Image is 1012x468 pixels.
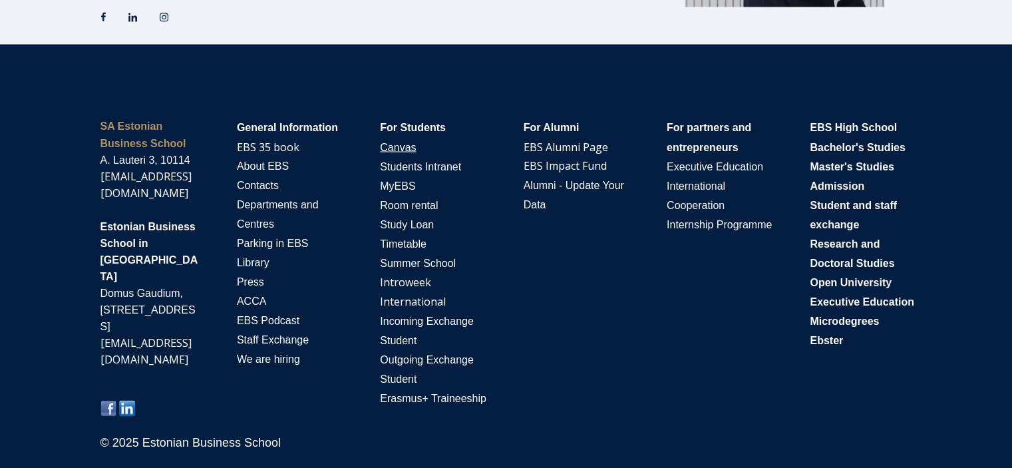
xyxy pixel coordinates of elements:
[380,216,434,231] a: Study Loan
[810,332,843,347] a: Ebster
[237,353,300,364] span: We are hiring
[100,400,116,416] img: Share on facebook
[380,160,461,172] span: Students Intranet
[380,296,445,307] span: I
[100,335,192,366] a: [EMAIL_ADDRESS][DOMAIN_NAME]
[524,122,580,133] span: For Alumni
[667,216,772,231] a: Internship Programme
[810,122,897,133] span: EBS High School
[810,139,905,154] a: Bachelor's Studies
[667,160,763,172] span: Executive Education
[810,315,879,326] span: Microdegrees
[380,353,474,384] span: Outgoing Exchange Student
[380,197,438,212] a: Room rental
[380,218,434,230] span: Study Loan
[237,351,300,365] a: We are hiring
[237,293,266,308] a: ACCA
[810,294,914,308] a: Executive Education
[380,158,461,173] a: Students Intranet
[380,122,446,133] span: For Students
[380,180,415,191] span: MyEBS
[237,314,299,326] span: EBS Podcast
[667,158,763,173] a: Executive Education
[237,179,279,190] span: Contacts
[810,158,894,173] a: Master's Studies
[810,160,894,172] span: Master's Studies
[237,177,279,192] a: Contacts
[380,255,456,270] a: Summer School
[524,177,624,211] a: Alumni - Update Your Data
[810,120,897,134] a: EBS High School
[237,122,338,133] span: General Information
[810,199,897,230] span: Student and staff exchange
[380,315,474,346] span: Incoming Exchange Student
[810,313,879,328] a: Microdegrees
[100,154,190,165] span: A. Lauteri 3, 10114
[100,168,192,200] a: [EMAIL_ADDRESS][DOMAIN_NAME]
[237,237,309,248] span: Parking in EBS
[380,257,456,268] span: Summer School
[237,254,269,269] a: Library
[667,178,725,212] a: International Cooperation
[380,313,474,347] a: Incoming Exchange Student
[380,199,438,210] span: Room rental
[237,235,309,250] a: Parking in EBS
[667,122,751,152] span: For partners and entrepreneurs
[810,197,897,231] a: Student and staff exchange
[237,160,289,171] span: About EBS
[667,218,772,230] span: Internship Programme
[524,179,624,210] span: Alumni - Update Your Data
[237,139,299,154] a: EBS 35 book
[237,198,319,229] span: Departments and Centres
[119,400,135,416] img: Share on linkedin
[524,139,608,154] a: EBS Alumni Page
[810,141,905,152] span: Bachelor's Studies
[383,294,446,308] a: nternational
[810,276,892,288] span: Open University
[237,196,319,230] a: Departments and Centres
[380,390,486,405] a: Erasmus+ Traineeship
[380,236,426,250] a: Timetable
[810,180,864,191] span: Admission
[667,180,725,210] span: International Cooperation
[100,435,281,449] span: © 2025 Estonian Business School
[237,332,309,346] a: Staff Exchange
[380,392,486,403] span: Erasmus+ Traineeship
[380,141,416,152] a: Canvas
[810,334,843,346] span: Ebster
[237,276,264,287] span: Press
[383,274,431,289] a: ntroweek
[237,256,269,268] span: Library
[100,120,186,148] strong: SA Estonian Business School
[524,158,607,172] a: EBS Impact Fund
[380,178,415,192] a: MyEBS
[100,220,198,282] span: Estonian Business School in [GEOGRAPHIC_DATA]
[100,287,196,332] span: Domus Gaudium, [STREET_ADDRESS]
[237,312,299,327] a: EBS Podcast
[237,334,309,345] span: Staff Exchange
[810,274,892,289] a: Open University
[237,295,266,306] span: ACCA
[237,274,264,288] a: Press
[237,158,289,172] a: About EBS
[380,238,426,249] span: Timetable
[380,351,474,385] a: Outgoing Exchange Student
[810,178,864,192] a: Admission
[810,296,914,307] span: Executive Education
[810,238,894,268] span: Research and Doctoral Studies
[380,276,430,288] span: I
[810,236,894,270] a: Research and Doctoral Studies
